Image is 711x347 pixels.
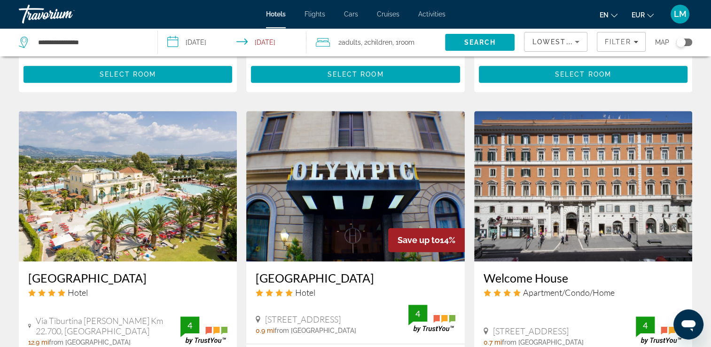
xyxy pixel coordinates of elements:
a: Travorium [19,2,113,26]
span: Filter [604,38,631,46]
div: 4 star Hotel [256,287,455,298]
a: [GEOGRAPHIC_DATA] [28,271,227,285]
span: 0.7 mi [484,339,502,346]
img: Welcome House [474,111,692,261]
button: User Menu [668,4,692,24]
button: Select check in and out date [158,28,306,56]
span: from [GEOGRAPHIC_DATA] [502,339,584,346]
span: [STREET_ADDRESS] [265,314,341,324]
span: Map [655,36,669,49]
span: Hotel [68,287,88,298]
span: Select Room [100,71,156,78]
span: Lowest Price [532,38,592,46]
img: TrustYou guest rating badge [180,316,227,344]
span: from [GEOGRAPHIC_DATA] [49,339,131,346]
span: , 1 [392,36,414,49]
span: Select Room [327,71,383,78]
div: 4 [636,320,655,331]
img: Grand Hotel Olympic [246,111,464,261]
span: Save up to [398,235,440,245]
span: EUR [632,11,645,19]
button: Select Room [479,66,688,83]
span: 0.9 mi [256,327,274,334]
a: Welcome House [484,271,683,285]
span: Apartment/Condo/Home [523,287,615,298]
span: 2 [338,36,361,49]
button: Select Room [23,66,232,83]
div: 14% [388,228,465,252]
span: Room [398,39,414,46]
span: [STREET_ADDRESS] [493,326,569,336]
button: Change currency [632,8,654,22]
div: 4 [408,308,427,319]
button: Toggle map [669,38,692,47]
a: Flights [305,10,325,18]
input: Search hotel destination [37,35,143,49]
button: Filters [597,32,646,52]
img: TrustYou guest rating badge [636,316,683,344]
span: Search [464,39,496,46]
span: from [GEOGRAPHIC_DATA] [274,327,356,334]
mat-select: Sort by [532,36,579,47]
span: LM [674,9,687,19]
span: Adults [342,39,361,46]
a: Cruises [377,10,399,18]
span: Children [367,39,392,46]
img: TrustYou guest rating badge [408,305,455,332]
span: en [600,11,609,19]
button: Search [445,34,515,51]
img: Victoria Terme Hotel [19,111,237,261]
button: Select Room [251,66,460,83]
button: Travelers: 2 adults, 2 children [306,28,445,56]
span: , 2 [361,36,392,49]
button: Change language [600,8,617,22]
a: Select Room [23,68,232,78]
div: 4 star Hotel [28,287,227,298]
iframe: Bouton de lancement de la fenêtre de messagerie [673,309,703,339]
span: Hotel [295,287,315,298]
div: 4 star Apartment [484,287,683,298]
a: Activities [418,10,445,18]
div: 4 [180,320,199,331]
a: Select Room [479,68,688,78]
span: Select Room [555,71,611,78]
a: Select Room [251,68,460,78]
a: Hotels [266,10,286,18]
span: Via Tiburtina [PERSON_NAME] Km 22.700, [GEOGRAPHIC_DATA] [36,315,180,336]
a: [GEOGRAPHIC_DATA] [256,271,455,285]
a: Cars [344,10,358,18]
span: 12.9 mi [28,339,49,346]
